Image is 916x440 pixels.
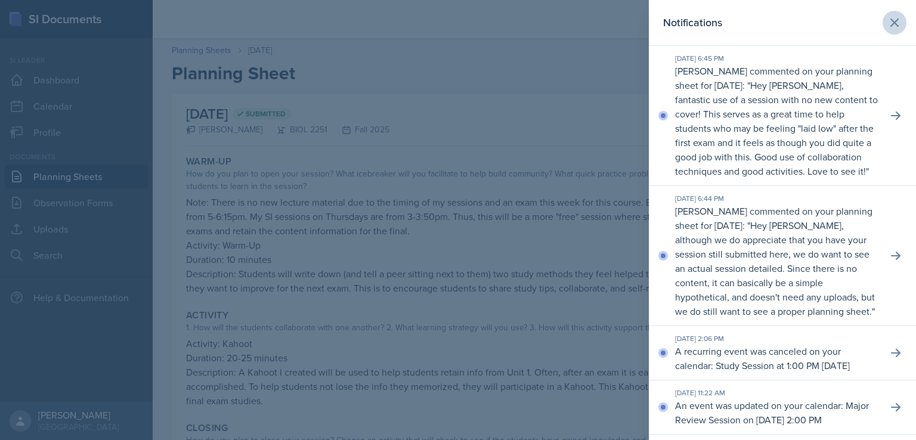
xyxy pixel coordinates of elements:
p: An event was updated on your calendar: Major Review Session on [DATE] 2:00 PM [675,398,878,427]
h2: Notifications [663,14,722,31]
div: [DATE] 6:44 PM [675,193,878,204]
div: [DATE] 11:22 AM [675,388,878,398]
div: [DATE] 6:45 PM [675,53,878,64]
p: A recurring event was canceled on your calendar: Study Session at 1:00 PM [DATE] [675,344,878,373]
div: [DATE] 2:06 PM [675,333,878,344]
p: [PERSON_NAME] commented on your planning sheet for [DATE]: " " [675,64,878,178]
p: Hey [PERSON_NAME], fantastic use of a session with no new content to cover! This serves as a grea... [675,79,878,178]
p: [PERSON_NAME] commented on your planning sheet for [DATE]: " " [675,204,878,318]
p: Hey [PERSON_NAME], although we do appreciate that you have your session still submitted here, we ... [675,219,875,318]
